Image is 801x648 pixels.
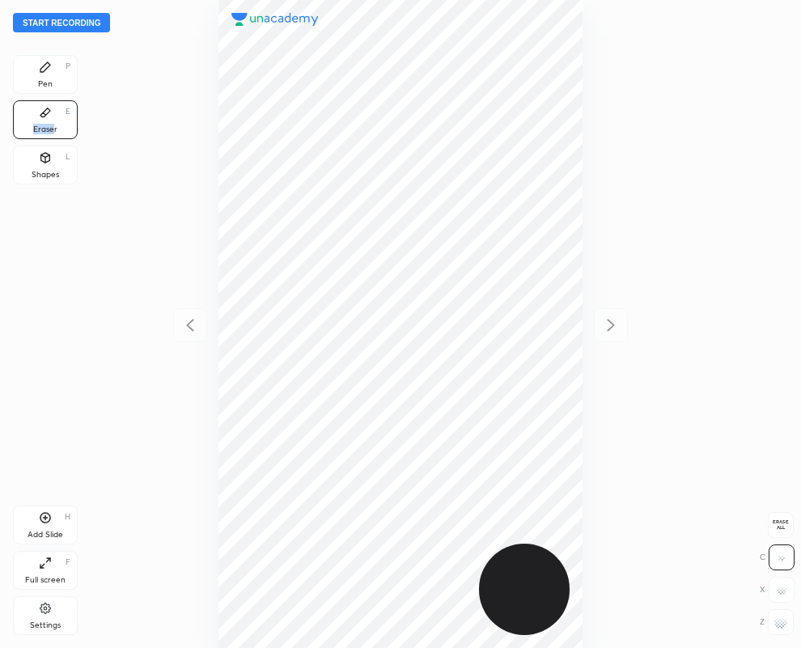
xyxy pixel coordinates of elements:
[760,544,795,570] div: C
[66,558,70,566] div: F
[66,62,70,70] div: P
[25,576,66,584] div: Full screen
[66,153,70,161] div: L
[38,80,53,88] div: Pen
[32,171,59,179] div: Shapes
[33,125,57,133] div: Eraser
[65,513,70,521] div: H
[231,13,319,26] img: logo.38c385cc.svg
[760,577,795,603] div: X
[30,621,61,629] div: Settings
[13,13,110,32] button: Start recording
[760,609,794,635] div: Z
[66,108,70,116] div: E
[28,531,63,539] div: Add Slide
[769,519,793,531] span: Erase all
